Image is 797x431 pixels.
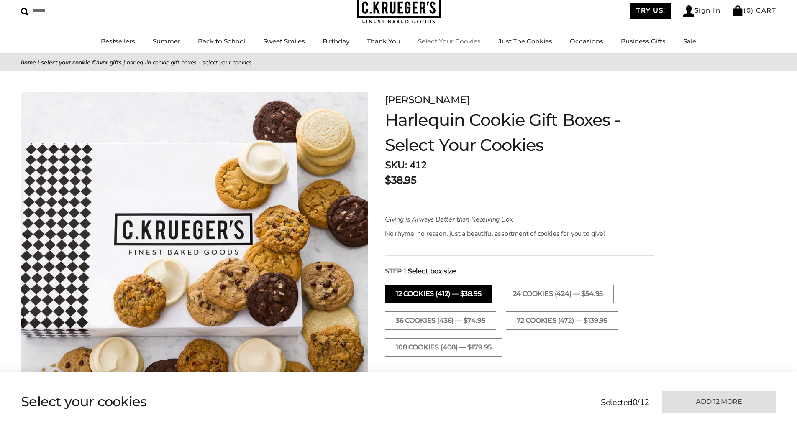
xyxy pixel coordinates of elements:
a: Back to School [198,37,246,45]
img: Search [21,8,29,16]
a: Birthday [323,37,349,45]
em: Giving is Always Better than Receiving Box [385,215,513,224]
a: Summer [153,37,180,45]
button: 24 Cookies (424) — $54.95 [502,285,614,303]
a: Business Gifts [621,37,666,45]
p: No rhyme, no reason, just a beautiful assortment of cookies for you to give! [385,229,614,239]
span: 12 [640,397,649,408]
span: Harlequin Cookie Gift Boxes - Select Your Cookies [127,59,252,66]
a: Sale [683,37,696,45]
button: 12 Cookies (412) — $38.95 [385,285,492,303]
a: TRY US! [630,3,671,19]
p: [PERSON_NAME] [385,92,654,107]
p: $38.95 [385,173,416,188]
a: Sign In [683,5,721,17]
a: Select Your Cookies [418,37,481,45]
button: 72 Cookies (472) — $139.95 [506,311,618,330]
span: 0 [633,397,638,408]
a: Bestsellers [101,37,135,45]
input: Search [21,4,120,17]
a: Select Your Cookie Flavor Gifts [41,59,122,66]
h1: Harlequin Cookie Gift Boxes - Select Your Cookies [385,107,654,158]
span: | [123,59,125,66]
img: Account [683,5,694,17]
button: 36 Cookies (436) — $74.95 [385,311,496,330]
span: 412 [410,158,427,172]
strong: Select box size [408,266,456,276]
nav: breadcrumbs [21,58,776,67]
a: Thank You [367,37,400,45]
span: 0 [746,6,751,14]
div: STEP 1: [385,266,654,276]
a: Sweet Smiles [263,37,305,45]
a: Just The Cookies [498,37,552,45]
img: Bag [732,5,743,16]
button: 108 Cookies (408) — $179.95 [385,338,502,357]
a: Home [21,59,36,66]
span: | [38,59,39,66]
a: Occasions [570,37,603,45]
p: Selected / [601,396,649,409]
button: Add 12 more [662,391,776,413]
a: (0) CART [732,6,776,14]
strong: SKU: [385,158,407,172]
